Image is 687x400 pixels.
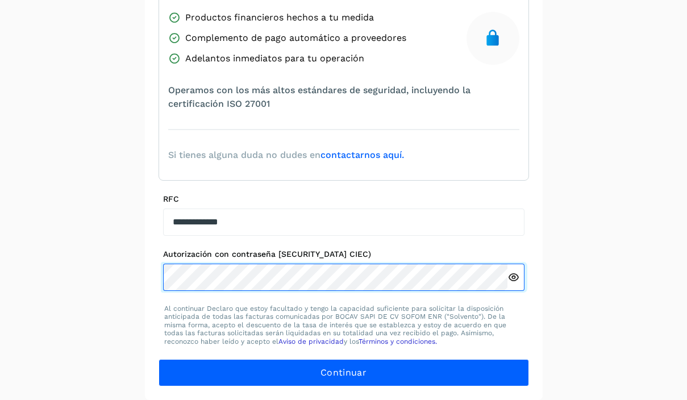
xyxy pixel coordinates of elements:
[278,338,344,345] a: Aviso de privacidad
[159,359,529,386] button: Continuar
[185,11,374,24] span: Productos financieros hechos a tu medida
[484,29,502,47] img: secure
[168,84,519,111] span: Operamos con los más altos estándares de seguridad, incluyendo la certificación ISO 27001
[320,149,404,160] a: contactarnos aquí.
[185,52,364,65] span: Adelantos inmediatos para tu operación
[164,305,523,345] p: Al continuar Declaro que estoy facultado y tengo la capacidad suficiente para solicitar la dispos...
[163,249,524,259] label: Autorización con contraseña [SECURITY_DATA] CIEC)
[320,366,367,379] span: Continuar
[168,148,404,162] span: Si tienes alguna duda no dudes en
[163,194,524,204] label: RFC
[185,31,406,45] span: Complemento de pago automático a proveedores
[359,338,437,345] a: Términos y condiciones.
